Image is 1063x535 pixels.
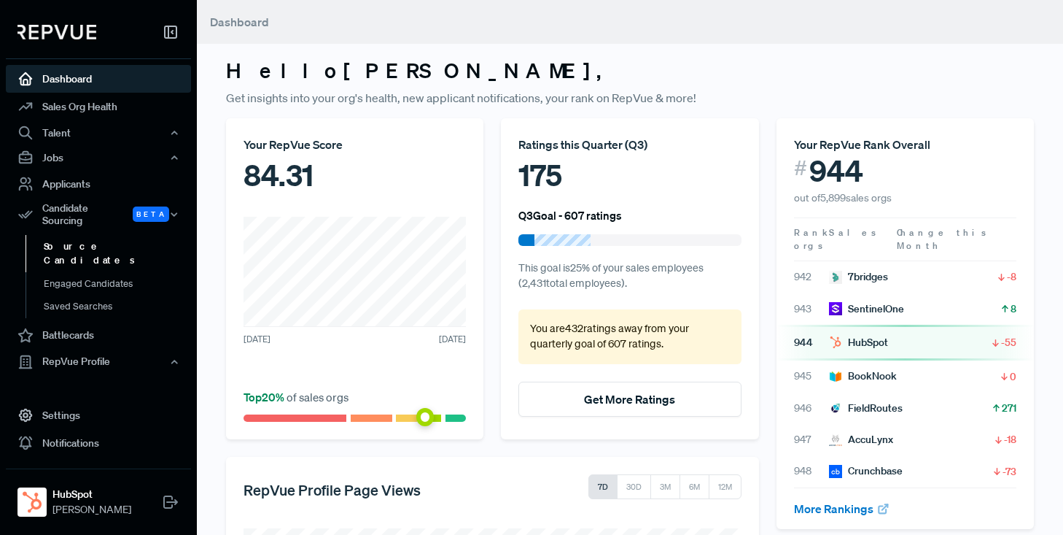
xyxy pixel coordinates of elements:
span: -8 [1007,269,1016,284]
span: 946 [794,401,829,416]
img: RepVue [17,25,96,39]
a: Saved Searches [26,295,211,318]
button: Get More Ratings [518,382,741,417]
span: Rank [794,226,829,239]
a: Dashboard [6,65,191,93]
button: Talent [6,120,191,145]
img: HubSpot [20,490,44,514]
span: 947 [794,432,829,447]
button: 30D [617,474,651,499]
button: 12M [709,474,741,499]
span: Dashboard [210,15,269,29]
span: 948 [794,463,829,479]
button: 7D [588,474,618,499]
div: HubSpot [829,335,888,350]
span: 271 [1002,401,1016,415]
div: SentinelOne [829,301,904,317]
div: Crunchbase [829,463,903,479]
button: Candidate Sourcing Beta [6,198,191,231]
div: Ratings this Quarter ( Q3 ) [518,136,741,153]
button: 6M [680,474,709,499]
p: This goal is 25 % of your sales employees ( 2,431 total employees). [518,261,741,292]
strong: HubSpot [52,487,131,502]
span: -55 [1001,335,1016,350]
span: Beta [133,207,169,222]
a: HubSpotHubSpot[PERSON_NAME] [6,469,191,523]
span: Top 20 % [244,390,287,404]
img: HubSpot [829,336,842,349]
span: out of 5,899 sales orgs [794,191,892,204]
span: 8 [1011,301,1016,316]
button: Jobs [6,145,191,170]
a: Sales Org Health [6,93,191,120]
a: Battlecards [6,322,191,350]
img: Crunchbase [829,465,842,478]
div: 84.31 [244,153,466,197]
span: Your RepVue Rank Overall [794,137,930,152]
span: 943 [794,301,829,317]
span: -18 [1004,432,1016,447]
div: FieldRoutes [829,401,903,416]
div: AccuLynx [829,432,893,447]
span: 944 [809,153,863,188]
h5: RepVue Profile Page Views [244,481,421,499]
h3: Hello [PERSON_NAME] , [226,58,1034,83]
span: of sales orgs [244,390,349,404]
span: [DATE] [244,333,270,346]
span: Sales orgs [794,226,879,252]
span: [PERSON_NAME] [52,502,131,517]
div: 175 [518,153,741,197]
a: More Rankings [794,501,890,516]
span: 0 [1010,369,1016,384]
a: Applicants [6,170,191,198]
img: BookNook [829,370,842,383]
p: Get insights into your org's health, new applicant notifications, your rank on RepVue & more! [226,89,1034,107]
span: 945 [794,369,829,384]
span: 942 [794,269,829,285]
img: FieldRoutes [829,401,842,415]
div: BookNook [829,369,897,384]
a: Source Candidates [26,235,211,272]
h6: Q3 Goal - 607 ratings [518,209,622,222]
div: Your RepVue Score [244,136,466,153]
img: 7bridges [829,271,842,284]
a: Notifications [6,429,191,457]
button: RepVue Profile [6,350,191,374]
div: Candidate Sourcing [6,198,191,231]
p: You are 432 ratings away from your quarterly goal of 607 ratings . [530,321,729,353]
div: 7bridges [829,269,888,285]
img: AccuLynx [829,434,842,447]
span: -73 [1002,464,1016,479]
span: 944 [794,335,829,350]
a: Engaged Candidates [26,272,211,296]
span: # [794,153,807,183]
span: Change this Month [897,226,989,252]
button: 3M [650,474,680,499]
span: [DATE] [439,333,466,346]
img: SentinelOne [829,302,842,315]
a: Settings [6,401,191,429]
